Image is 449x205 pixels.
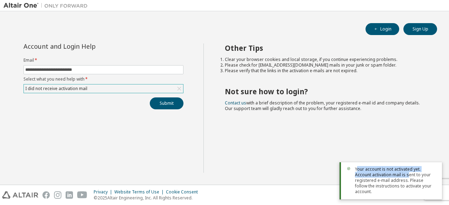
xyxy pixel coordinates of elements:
[225,100,246,106] a: Contact us
[2,191,38,199] img: altair_logo.svg
[24,43,152,49] div: Account and Login Help
[366,23,399,35] button: Login
[403,23,437,35] button: Sign Up
[225,57,425,62] li: Clear your browser cookies and local storage, if you continue experiencing problems.
[54,191,61,199] img: instagram.svg
[66,191,73,199] img: linkedin.svg
[225,43,425,53] h2: Other Tips
[42,191,50,199] img: facebook.svg
[77,191,87,199] img: youtube.svg
[150,97,183,109] button: Submit
[225,68,425,74] li: Please verify that the links in the activation e-mails are not expired.
[94,195,202,201] p: © 2025 Altair Engineering, Inc. All Rights Reserved.
[4,2,91,9] img: Altair One
[225,100,420,111] span: with a brief description of the problem, your registered e-mail id and company details. Our suppo...
[225,87,425,96] h2: Not sure how to login?
[24,76,183,82] label: Select what you need help with
[24,85,88,93] div: I did not receive activation mail
[355,166,436,194] span: Your account is not activated yet. Account activation mail is sent to your registered e-mail addr...
[94,189,114,195] div: Privacy
[166,189,202,195] div: Cookie Consent
[225,62,425,68] li: Please check for [EMAIL_ADDRESS][DOMAIN_NAME] mails in your junk or spam folder.
[114,189,166,195] div: Website Terms of Use
[24,57,183,63] label: Email
[24,84,183,93] div: I did not receive activation mail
